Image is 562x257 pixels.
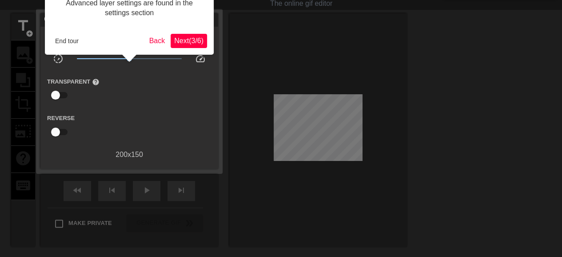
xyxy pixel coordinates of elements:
[141,185,152,196] span: play_arrow
[107,185,117,196] span: skip_previous
[174,37,203,44] span: Next ( 3 / 6 )
[92,78,100,86] span: help
[26,30,33,37] span: add_circle
[40,13,218,27] div: Gif Settings
[47,114,75,123] label: Reverse
[68,219,112,228] span: Make Private
[52,34,82,48] button: End tour
[176,185,187,196] span: skip_next
[171,34,207,48] button: Next
[15,17,32,34] span: title
[47,77,100,86] label: Transparent
[40,149,218,160] div: 200 x 150
[146,34,169,48] button: Back
[72,185,83,196] span: fast_rewind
